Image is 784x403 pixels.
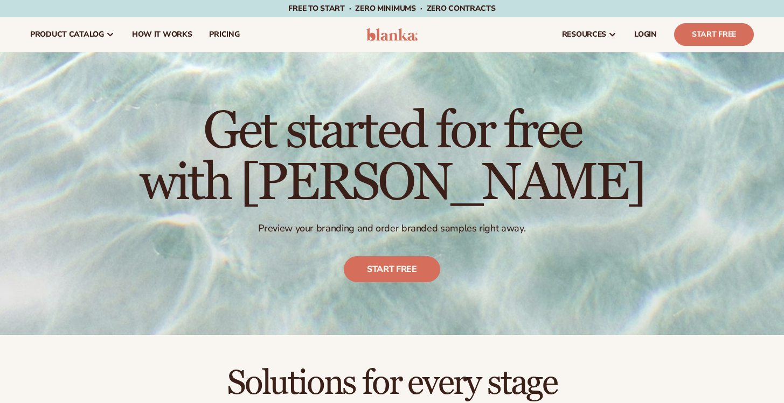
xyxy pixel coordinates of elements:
[209,30,239,39] span: pricing
[288,3,495,13] span: Free to start · ZERO minimums · ZERO contracts
[674,23,754,46] a: Start Free
[626,17,665,52] a: LOGIN
[344,256,440,282] a: Start free
[22,17,123,52] a: product catalog
[634,30,657,39] span: LOGIN
[562,30,606,39] span: resources
[553,17,626,52] a: resources
[30,30,104,39] span: product catalog
[366,28,418,41] img: logo
[132,30,192,39] span: How It Works
[140,106,644,209] h1: Get started for free with [PERSON_NAME]
[30,365,754,401] h2: Solutions for every stage
[200,17,248,52] a: pricing
[140,222,644,235] p: Preview your branding and order branded samples right away.
[123,17,201,52] a: How It Works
